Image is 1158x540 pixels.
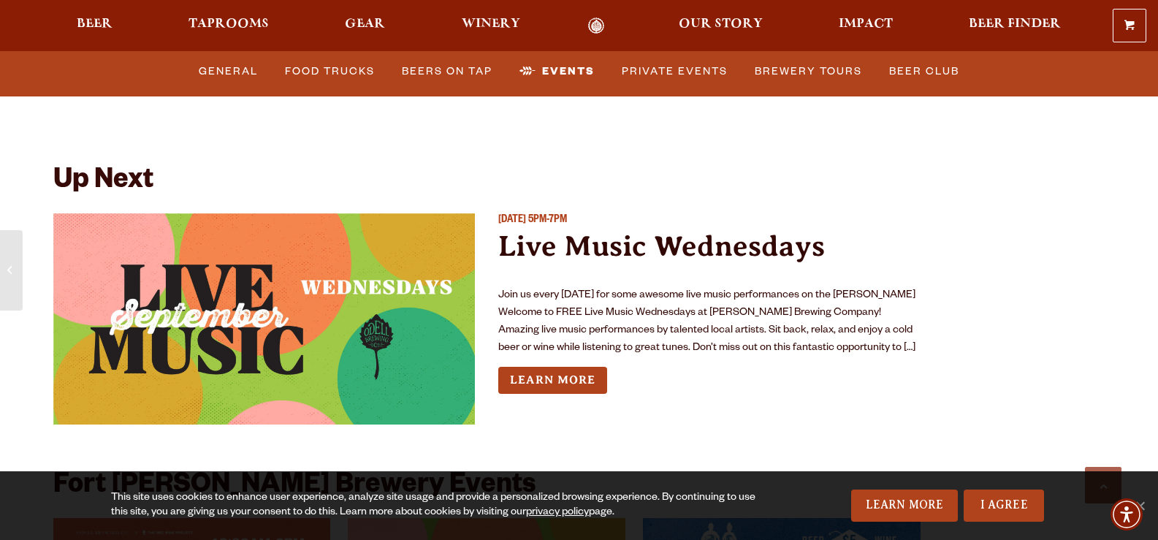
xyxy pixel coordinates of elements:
a: Gear [335,18,395,34]
h2: Up Next [53,167,153,199]
a: Beer Finder [959,18,1070,34]
a: Beer Club [883,55,965,88]
a: View event details [53,213,476,425]
span: Our Story [679,18,763,30]
p: Join us every [DATE] for some awesome live music performances on the [PERSON_NAME] Welcome to FRE... [498,287,921,357]
span: 5PM-7PM [528,215,567,227]
a: Winery [452,18,530,34]
a: Scroll to top [1085,467,1121,503]
a: Learn More [851,490,959,522]
div: This site uses cookies to enhance user experience, analyze site usage and provide a personalized ... [111,491,762,520]
a: Beer [67,18,122,34]
a: Brewery Tours [749,55,868,88]
a: Taprooms [179,18,278,34]
a: privacy policy [526,507,589,519]
a: Beers on Tap [396,55,498,88]
span: Beer [77,18,113,30]
span: Beer Finder [969,18,1061,30]
div: Accessibility Menu [1111,498,1143,531]
a: Impact [829,18,902,34]
a: Our Story [669,18,772,34]
span: Impact [839,18,893,30]
a: Private Events [616,55,734,88]
span: Winery [462,18,520,30]
a: Events [514,55,601,88]
a: Live Music Wednesdays [498,229,825,262]
a: Food Trucks [279,55,381,88]
span: [DATE] [498,215,526,227]
a: Learn more about Live Music Wednesdays [498,367,607,394]
span: Gear [345,18,385,30]
span: Taprooms [188,18,269,30]
a: I Agree [964,490,1044,522]
a: Odell Home [569,18,624,34]
a: General [193,55,264,88]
